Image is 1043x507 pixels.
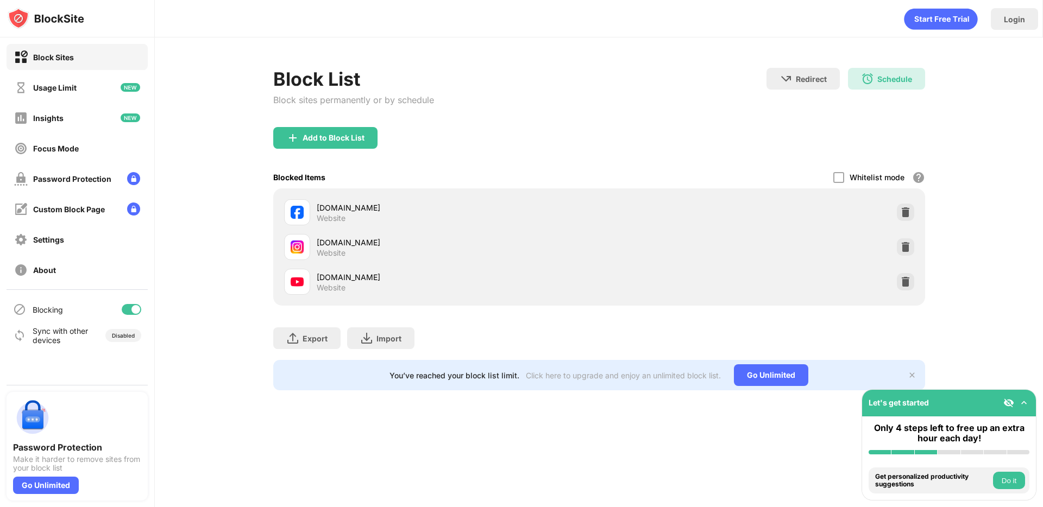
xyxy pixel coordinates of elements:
div: Click here to upgrade and enjoy an unlimited block list. [526,371,721,380]
div: Block Sites [33,53,74,62]
div: Disabled [112,332,135,339]
img: omni-setup-toggle.svg [1019,397,1029,408]
img: block-on.svg [14,50,28,64]
div: Let's get started [869,398,929,407]
div: Redirect [796,74,827,84]
img: lock-menu.svg [127,202,140,216]
div: Blocked Items [273,173,325,182]
img: favicons [291,240,304,253]
img: focus-off.svg [14,142,28,155]
img: new-icon.svg [121,83,140,92]
div: Make it harder to remove sites from your block list [13,455,141,472]
div: Focus Mode [33,144,79,153]
div: Export [303,334,328,343]
img: password-protection-off.svg [14,172,28,186]
div: Sync with other devices [33,326,89,345]
div: Get personalized productivity suggestions [875,473,990,489]
div: animation [904,8,978,30]
div: Password Protection [13,442,141,453]
img: favicons [291,275,304,288]
div: Password Protection [33,174,111,183]
img: logo-blocksite.svg [8,8,84,29]
div: Go Unlimited [734,364,808,386]
div: Only 4 steps left to free up an extra hour each day! [869,423,1029,443]
div: Go Unlimited [13,477,79,494]
div: Insights [33,113,64,123]
img: new-icon.svg [121,113,140,122]
img: about-off.svg [14,263,28,277]
div: Login [1004,15,1025,24]
div: [DOMAIN_NAME] [317,202,599,213]
img: insights-off.svg [14,111,28,125]
div: Schedule [877,74,912,84]
div: Block sites permanently or by schedule [273,94,434,105]
img: favicons [291,206,304,219]
div: Usage Limit [33,83,77,92]
img: blocking-icon.svg [13,303,26,316]
div: Import [376,334,401,343]
div: Block List [273,68,434,90]
div: Website [317,213,345,223]
div: Website [317,283,345,293]
img: eye-not-visible.svg [1003,397,1014,408]
img: lock-menu.svg [127,172,140,185]
button: Do it [993,472,1025,489]
img: customize-block-page-off.svg [14,202,28,216]
img: push-password-protection.svg [13,398,52,438]
img: time-usage-off.svg [14,81,28,94]
img: settings-off.svg [14,233,28,246]
div: Whitelist mode [850,173,904,182]
img: x-button.svg [908,371,916,379]
img: sync-icon.svg [13,329,26,342]
div: Custom Block Page [33,205,105,214]
div: Website [317,248,345,258]
div: [DOMAIN_NAME] [317,237,599,248]
div: [DOMAIN_NAME] [317,271,599,283]
div: Add to Block List [303,134,365,142]
div: Blocking [33,305,63,314]
div: Settings [33,235,64,244]
div: You’ve reached your block list limit. [389,371,519,380]
div: About [33,265,56,275]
